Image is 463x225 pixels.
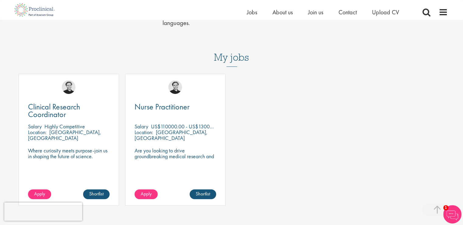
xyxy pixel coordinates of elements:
[135,129,208,141] p: [GEOGRAPHIC_DATA], [GEOGRAPHIC_DATA]
[190,189,216,199] a: Shortlist
[28,129,47,136] span: Location:
[247,8,257,16] a: Jobs
[151,123,246,130] p: US$110000.00 - US$130000.00 per annum
[308,8,323,16] a: Join us
[135,103,216,111] a: Nurse Practitioner
[28,103,110,118] a: Clinical Research Coordinator
[135,123,148,130] span: Salary
[83,189,110,199] a: Shortlist
[141,191,152,197] span: Apply
[62,80,75,94] img: Nico Kohlwes
[372,8,399,16] a: Upload CV
[44,123,85,130] p: Highly Competitive
[168,80,182,94] img: Nico Kohlwes
[28,129,101,141] p: [GEOGRAPHIC_DATA], [GEOGRAPHIC_DATA]
[28,189,51,199] a: Apply
[443,205,448,210] span: 1
[272,8,293,16] a: About us
[16,52,448,62] h3: My jobs
[34,191,45,197] span: Apply
[135,148,216,177] p: Are you looking to drive groundbreaking medical research and make a real impact-join our client a...
[338,8,357,16] a: Contact
[28,123,42,130] span: Salary
[135,102,190,112] span: Nurse Practitioner
[135,189,158,199] a: Apply
[443,205,461,223] img: Chatbot
[28,102,80,120] span: Clinical Research Coordinator
[28,148,110,159] p: Where curiosity meets purpose-join us in shaping the future of science.
[135,129,153,136] span: Location:
[4,202,82,221] iframe: reCAPTCHA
